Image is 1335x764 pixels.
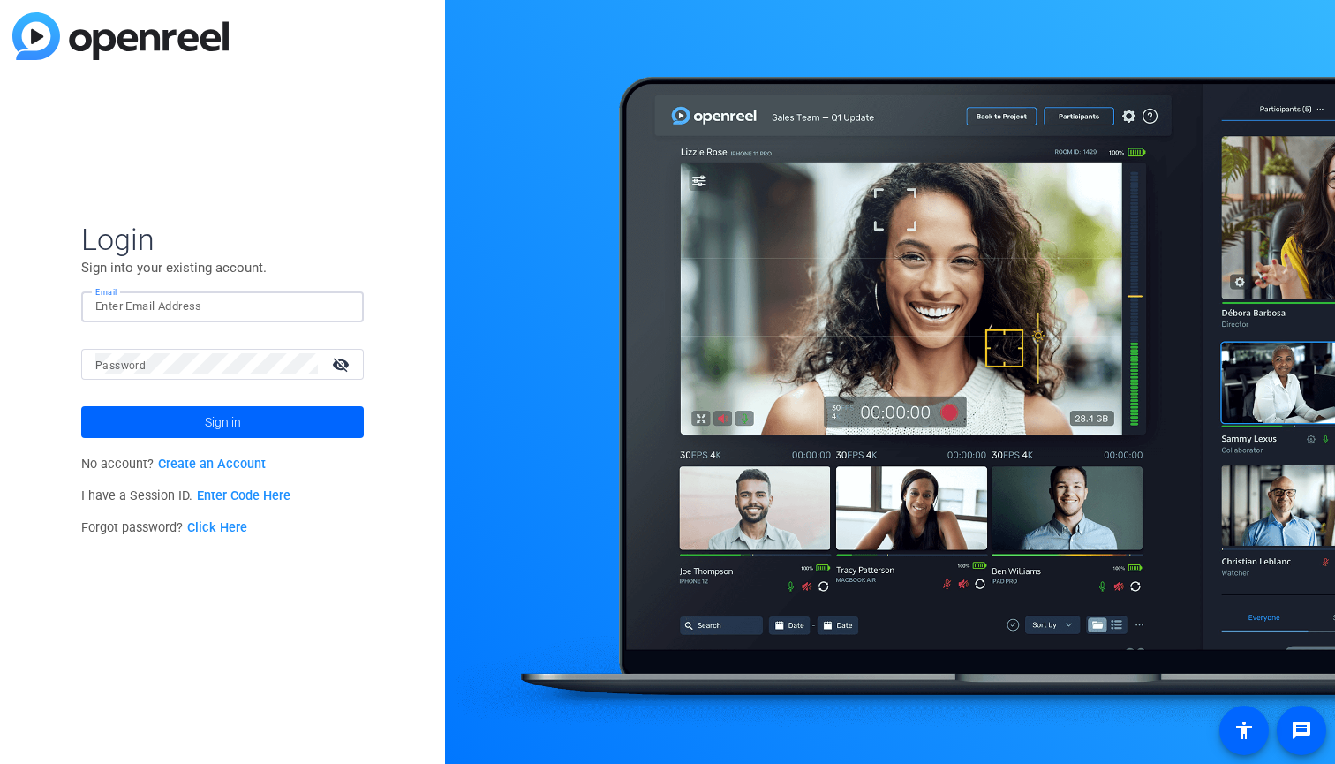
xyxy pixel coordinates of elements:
[81,488,290,503] span: I have a Session ID.
[158,457,266,472] a: Create an Account
[95,287,117,297] mat-label: Email
[197,488,290,503] a: Enter Code Here
[1291,720,1312,741] mat-icon: message
[205,400,241,444] span: Sign in
[321,352,364,377] mat-icon: visibility_off
[12,12,229,60] img: blue-gradient.svg
[81,520,247,535] span: Forgot password?
[81,221,364,258] span: Login
[81,457,266,472] span: No account?
[187,520,247,535] a: Click Here
[1233,720,1255,741] mat-icon: accessibility
[81,258,364,277] p: Sign into your existing account.
[95,296,350,317] input: Enter Email Address
[95,359,146,372] mat-label: Password
[81,406,364,438] button: Sign in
